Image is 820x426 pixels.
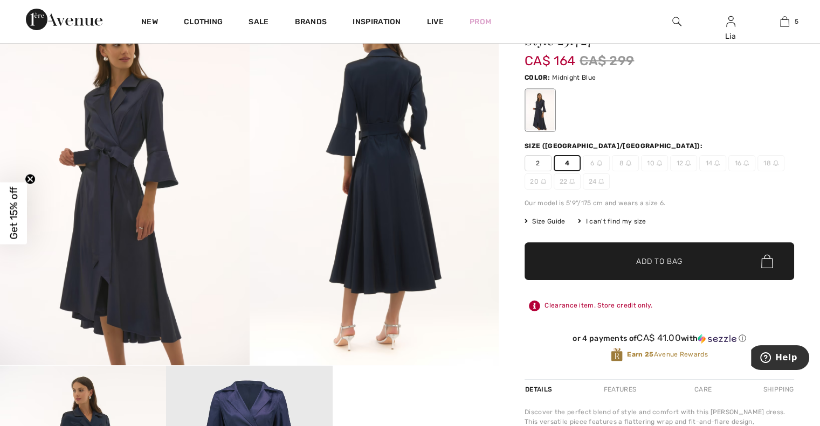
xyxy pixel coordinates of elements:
[353,17,401,29] span: Inspiration
[612,155,639,171] span: 8
[728,155,755,171] span: 16
[685,380,721,399] div: Care
[249,17,268,29] a: Sale
[554,155,581,171] span: 4
[541,179,546,184] img: ring-m.svg
[580,51,634,71] span: CA$ 299
[552,74,596,81] span: Midnight Blue
[525,296,794,316] div: Clearance item. Store credit only.
[685,160,691,166] img: ring-m.svg
[595,380,645,399] div: Features
[636,256,683,267] span: Add to Bag
[525,333,794,347] div: or 4 payments ofCA$ 41.00withSezzle Click to learn more about Sezzle
[526,90,554,130] div: Midnight Blue
[626,160,631,166] img: ring-m.svg
[641,155,668,171] span: 10
[578,217,646,226] div: I can't find my size
[554,173,581,190] span: 22
[525,217,565,226] span: Size Guide
[184,17,223,29] a: Clothing
[597,160,602,166] img: ring-m.svg
[25,173,36,184] button: Close teaser
[583,173,610,190] span: 24
[704,31,757,42] div: Lia
[743,160,749,166] img: ring-m.svg
[525,155,552,171] span: 2
[470,16,491,27] a: Prom
[26,9,102,30] img: 1ère Avenue
[672,15,681,28] img: search the website
[525,242,794,280] button: Add to Bag
[569,179,575,184] img: ring-m.svg
[525,74,550,81] span: Color:
[757,155,784,171] span: 18
[525,141,705,151] div: Size ([GEOGRAPHIC_DATA]/[GEOGRAPHIC_DATA]):
[758,15,811,28] a: 5
[698,334,736,344] img: Sezzle
[761,254,773,268] img: Bag.svg
[627,351,653,358] strong: Earn 25
[8,187,20,240] span: Get 15% off
[670,155,697,171] span: 12
[525,198,794,208] div: Our model is 5'9"/175 cm and wears a size 6.
[726,16,735,26] a: Sign In
[598,179,604,184] img: ring-m.svg
[525,333,794,344] div: or 4 payments of with
[525,380,555,399] div: Details
[583,155,610,171] span: 6
[525,43,575,68] span: CA$ 164
[726,15,735,28] img: My Info
[525,173,552,190] span: 20
[611,347,623,362] img: Avenue Rewards
[761,380,794,399] div: Shipping
[657,160,662,166] img: ring-m.svg
[773,160,778,166] img: ring-m.svg
[751,345,809,372] iframe: Opens a widget where you can find more information
[427,16,444,27] a: Live
[627,350,707,359] span: Avenue Rewards
[295,17,327,29] a: Brands
[699,155,726,171] span: 14
[714,160,720,166] img: ring-m.svg
[637,332,681,343] span: CA$ 41.00
[141,17,158,29] a: New
[795,17,798,26] span: 5
[780,15,789,28] img: My Bag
